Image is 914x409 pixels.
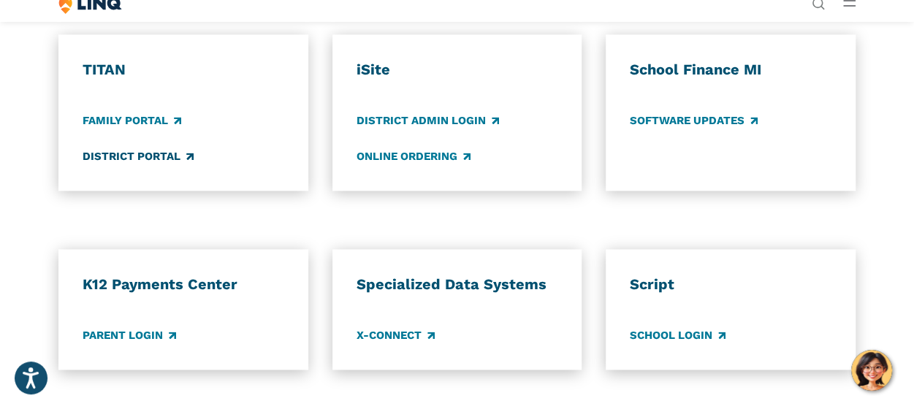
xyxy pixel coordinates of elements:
a: X-Connect [356,327,434,343]
a: School Login [630,327,726,343]
h3: School Finance MI [630,61,831,80]
h3: Script [630,275,831,294]
button: Hello, have a question? Let’s chat. [851,350,892,391]
h3: K12 Payments Center [83,275,284,294]
h3: TITAN [83,61,284,80]
h3: Specialized Data Systems [356,275,557,294]
a: Online Ordering [356,148,470,164]
a: Family Portal [83,112,181,129]
h3: iSite [356,61,557,80]
a: Software Updates [630,112,758,129]
a: Parent Login [83,327,176,343]
a: District Admin Login [356,112,498,129]
a: District Portal [83,148,194,164]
